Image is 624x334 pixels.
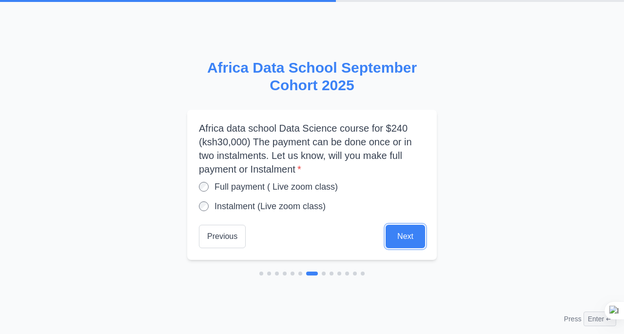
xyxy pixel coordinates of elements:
button: Next [386,225,425,248]
button: Previous [199,225,246,248]
h2: Africa Data School September Cohort 2025 [187,59,437,94]
label: Instalment (Live zoom class) [214,199,326,213]
span: Enter ↵ [584,312,616,326]
label: Full payment ( Live zoom class) [214,180,338,194]
div: Press [564,312,616,326]
label: Africa data school Data Science course for $240 (ksh30,000) The payment can be done once or in tw... [199,121,425,176]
